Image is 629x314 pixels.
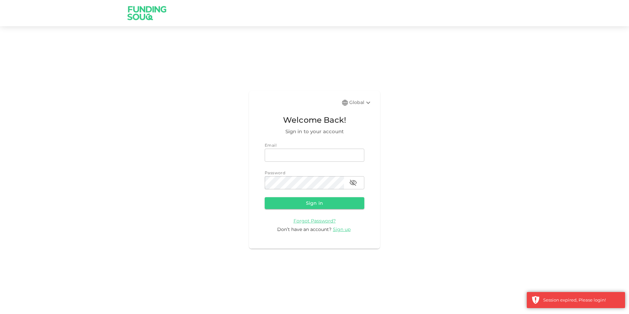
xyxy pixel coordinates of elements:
div: Global [349,99,372,107]
span: Email [265,143,276,148]
a: Forgot Password? [294,218,336,224]
span: Forgot Password? [294,218,336,224]
span: Welcome Back! [265,114,364,126]
div: Session expired, Please login! [543,297,620,304]
input: password [265,176,344,189]
button: Sign in [265,197,364,209]
span: Don’t have an account? [277,226,332,232]
span: Sign up [333,226,351,232]
span: Sign in to your account [265,128,364,136]
input: email [265,149,364,162]
span: Password [265,170,285,175]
